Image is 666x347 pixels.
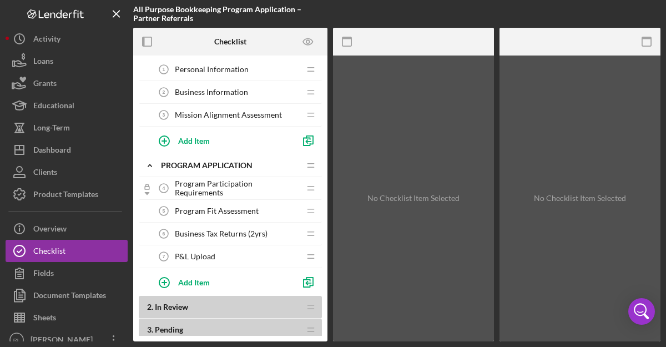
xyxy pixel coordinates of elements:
[33,94,74,119] div: Educational
[163,112,165,118] tspan: 3
[214,37,246,46] b: Checklist
[6,94,128,117] button: Educational
[147,302,153,311] span: 2 .
[175,110,282,119] span: Mission Alignment Assessment
[33,117,70,142] div: Long-Term
[147,325,153,334] span: 3 .
[6,28,128,50] button: Activity
[163,254,165,259] tspan: 7
[175,88,248,97] span: Business Information
[13,337,21,343] text: RL
[175,65,249,74] span: Personal Information
[33,240,65,265] div: Checklist
[296,29,321,54] button: Preview as
[163,185,165,191] tspan: 4
[175,229,268,238] span: Business Tax Returns (2yrs)
[6,262,128,284] button: Fields
[6,50,128,72] button: Loans
[6,218,128,240] button: Overview
[33,139,71,164] div: Dashboard
[33,262,54,287] div: Fields
[534,194,626,203] div: No Checklist Item Selected
[6,161,128,183] button: Clients
[6,240,128,262] button: Checklist
[178,271,210,293] div: Add Item
[175,207,259,215] span: Program Fit Assessment
[150,129,294,152] button: Add Item
[175,179,300,197] span: Program Participation Requirements
[6,117,128,139] button: Long-Term
[33,50,53,75] div: Loans
[163,231,165,237] tspan: 6
[33,28,60,53] div: Activity
[155,325,183,334] span: Pending
[33,218,67,243] div: Overview
[367,194,460,203] div: No Checklist Item Selected
[6,284,128,306] button: Document Templates
[628,298,655,325] div: Open Intercom Messenger
[6,72,128,94] button: Grants
[155,302,188,311] span: In Review
[6,139,128,161] button: Dashboard
[33,161,57,186] div: Clients
[33,284,106,309] div: Document Templates
[150,271,294,293] button: Add Item
[163,67,165,72] tspan: 1
[6,306,128,329] button: Sheets
[33,306,56,331] div: Sheets
[33,72,57,97] div: Grants
[163,89,165,95] tspan: 2
[6,183,128,205] button: Product Templates
[163,208,165,214] tspan: 5
[161,161,300,170] div: Program Application
[178,130,210,151] div: Add Item
[133,4,301,23] b: All Purpose Bookkeeping Program Application – Partner Referrals
[33,183,98,208] div: Product Templates
[175,252,215,261] span: P&L Upload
